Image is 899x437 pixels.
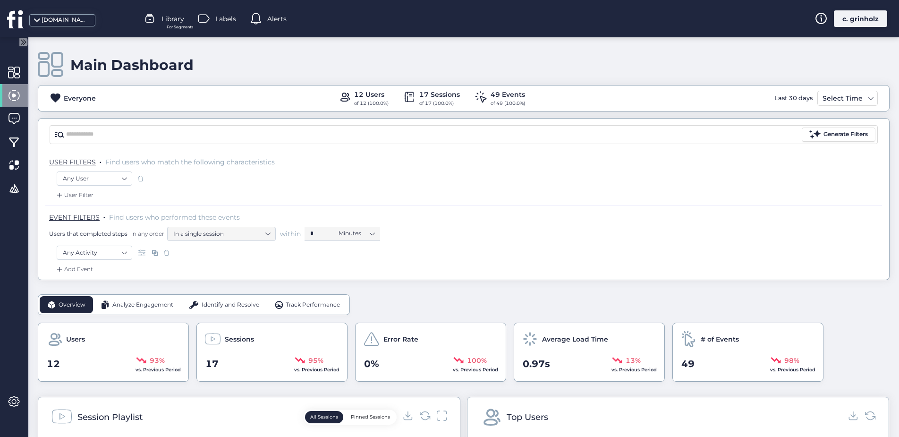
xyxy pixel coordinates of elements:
div: Top Users [507,411,548,424]
nz-select-item: In a single session [173,227,270,241]
div: Select Time [820,93,865,104]
span: Identify and Resolve [202,300,259,309]
div: Add Event [55,265,93,274]
span: 13% [626,355,641,366]
div: Last 30 days [772,91,815,106]
div: of 49 (100.0%) [491,100,525,107]
span: Error Rate [383,334,418,344]
span: vs. Previous Period [770,367,815,373]
span: vs. Previous Period [611,367,657,373]
span: 0% [364,357,379,371]
span: 12 [47,357,60,371]
div: User Filter [55,190,93,200]
span: 95% [308,355,323,366]
nz-select-item: Any User [63,171,126,186]
span: # of Events [701,334,739,344]
span: 93% [150,355,165,366]
button: All Sessions [305,411,343,423]
span: Library [161,14,184,24]
span: Users that completed steps [49,230,127,238]
span: vs. Previous Period [136,367,181,373]
span: Labels [215,14,236,24]
span: 17 [205,357,219,371]
div: of 12 (100.0%) [354,100,389,107]
span: vs. Previous Period [453,367,498,373]
div: Generate Filters [823,130,868,139]
div: of 17 (100.0%) [419,100,460,107]
div: 17 Sessions [419,89,460,100]
span: Alerts [267,14,287,24]
div: Main Dashboard [70,56,194,74]
span: 100% [467,355,487,366]
span: in any order [129,230,164,238]
div: Session Playlist [77,411,143,424]
span: 49 [681,357,695,371]
span: 0.97s [523,357,550,371]
span: Users [66,334,85,344]
span: Track Performance [286,300,340,309]
span: . [100,156,102,165]
div: c. grinholz [834,10,887,27]
span: EVENT FILTERS [49,213,100,222]
span: Overview [59,300,85,309]
span: Find users who match the following characteristics [105,158,275,166]
span: Average Load Time [542,334,608,344]
span: Analyze Engagement [112,300,173,309]
button: Generate Filters [802,128,875,142]
span: Sessions [225,334,254,344]
span: USER FILTERS [49,158,96,166]
span: vs. Previous Period [294,367,339,373]
span: 98% [784,355,799,366]
div: 49 Events [491,89,525,100]
span: within [280,229,301,239]
span: Find users who performed these events [109,213,240,222]
div: Everyone [64,93,96,103]
div: 12 Users [354,89,389,100]
span: For Segments [167,24,193,30]
nz-select-item: Minutes [339,226,374,240]
div: [DOMAIN_NAME] [42,16,89,25]
button: Pinned Sessions [346,411,395,423]
span: . [103,211,105,221]
nz-select-item: Any Activity [63,246,126,260]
